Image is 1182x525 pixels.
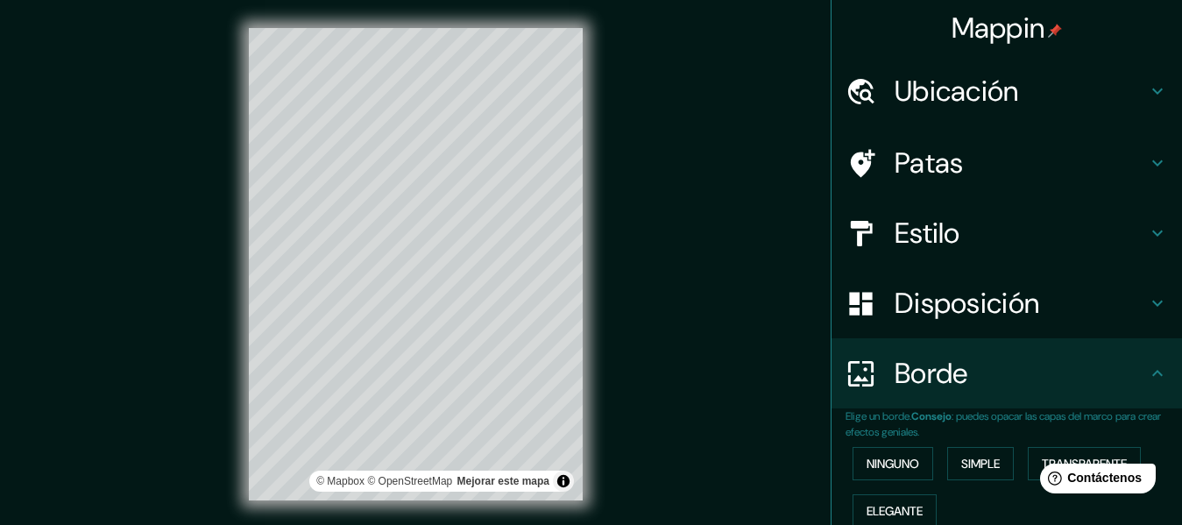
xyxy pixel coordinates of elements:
a: Mapbox [316,475,365,487]
font: Borde [895,355,968,392]
font: Simple [961,456,1000,472]
button: Activar o desactivar atribución [553,471,574,492]
font: : puedes opacar las capas del marco para crear efectos geniales. [846,409,1161,439]
font: © Mapbox [316,475,365,487]
iframe: Lanzador de widgets de ayuda [1026,457,1163,506]
a: Comentarios sobre el mapa [457,475,549,487]
font: Ninguno [867,456,919,472]
font: Mejorar este mapa [457,475,549,487]
img: pin-icon.png [1048,24,1062,38]
font: Mappin [952,10,1045,46]
font: Patas [895,145,964,181]
div: Borde [832,338,1182,408]
font: Estilo [895,215,960,252]
button: Transparente [1028,447,1141,480]
div: Disposición [832,268,1182,338]
div: Patas [832,128,1182,198]
font: Disposición [895,285,1039,322]
a: Mapa de OpenStreet [367,475,452,487]
font: Elegante [867,503,923,519]
font: Consejo [911,409,952,423]
font: Ubicación [895,73,1019,110]
div: Ubicación [832,56,1182,126]
font: Elige un borde. [846,409,911,423]
button: Ninguno [853,447,933,480]
font: © OpenStreetMap [367,475,452,487]
div: Estilo [832,198,1182,268]
button: Simple [947,447,1014,480]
